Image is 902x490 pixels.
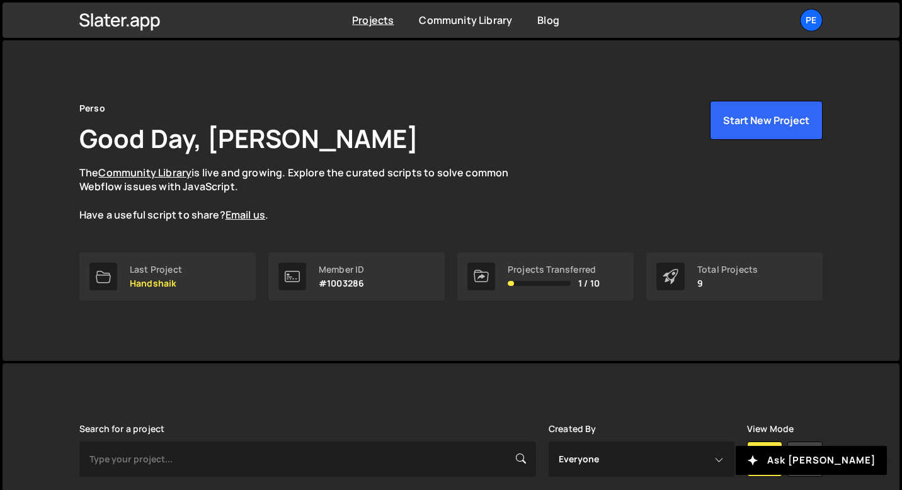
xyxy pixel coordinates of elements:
label: Created By [549,424,597,434]
div: Perso [79,101,105,116]
a: Pe [800,9,823,31]
a: Community Library [98,166,191,179]
p: 9 [697,278,758,288]
div: Projects Transferred [508,265,600,275]
a: Last Project Handshaik [79,253,256,300]
a: Community Library [419,13,512,27]
span: 1 / 10 [578,278,600,288]
label: Search for a project [79,424,164,434]
input: Type your project... [79,442,536,477]
button: Start New Project [710,101,823,140]
a: Email us [226,208,265,222]
a: Blog [537,13,559,27]
label: View Mode [747,424,794,434]
div: Last Project [130,265,182,275]
p: Handshaik [130,278,182,288]
button: Ask [PERSON_NAME] [736,446,887,475]
p: #1003286 [319,278,364,288]
h1: Good Day, [PERSON_NAME] [79,121,418,156]
div: Member ID [319,265,364,275]
div: Total Projects [697,265,758,275]
a: Projects [352,13,394,27]
p: The is live and growing. Explore the curated scripts to solve common Webflow issues with JavaScri... [79,166,533,222]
